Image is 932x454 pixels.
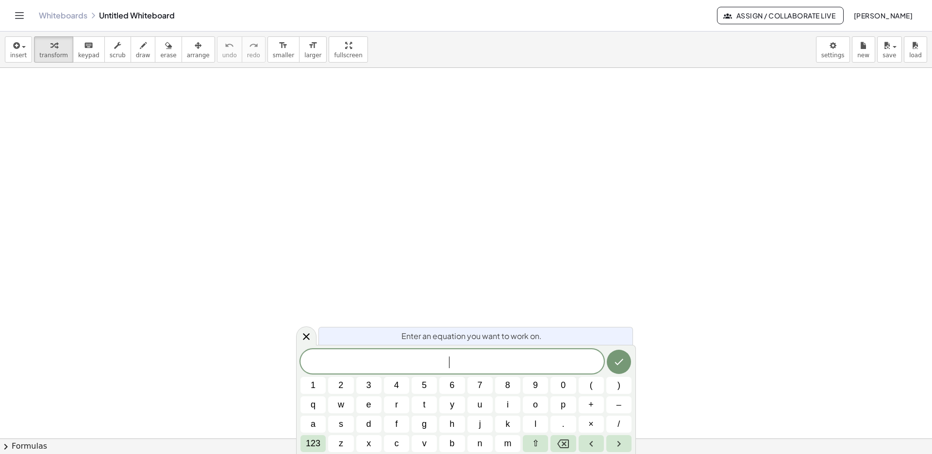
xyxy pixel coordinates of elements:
[422,437,427,450] span: v
[395,398,398,411] span: r
[412,416,437,433] button: g
[300,435,326,452] button: Default keyboard
[422,379,427,392] span: 5
[606,396,632,413] button: Minus
[534,418,536,431] span: l
[467,377,493,394] button: 7
[328,377,353,394] button: 2
[588,418,594,431] span: ×
[356,435,382,452] button: x
[579,416,604,433] button: Times
[616,398,621,411] span: –
[279,40,288,51] i: format_size
[395,418,398,431] span: f
[478,379,483,392] span: 7
[852,36,875,63] button: new
[356,377,382,394] button: 3
[606,435,632,452] button: Right arrow
[366,437,371,450] span: x
[423,398,426,411] span: t
[339,418,343,431] span: s
[155,36,182,63] button: erase
[449,357,455,368] span: ​
[467,396,493,413] button: u
[877,36,902,63] button: save
[857,52,869,59] span: new
[160,52,176,59] span: erase
[550,396,576,413] button: p
[5,36,32,63] button: insert
[136,52,150,59] span: draw
[846,7,920,24] button: [PERSON_NAME]
[187,52,210,59] span: arrange
[579,435,604,452] button: Left arrow
[311,379,316,392] span: 1
[816,36,850,63] button: settings
[579,377,604,394] button: (
[308,40,317,51] i: format_size
[84,40,93,51] i: keyboard
[617,418,620,431] span: /
[39,11,87,20] a: Whiteboards
[34,36,73,63] button: transform
[300,396,326,413] button: q
[247,52,260,59] span: redo
[328,435,353,452] button: z
[579,396,604,413] button: Plus
[267,36,300,63] button: format_sizesmaller
[495,435,520,452] button: m
[366,379,371,392] span: 3
[334,52,362,59] span: fullscreen
[523,435,548,452] button: Shift
[356,396,382,413] button: e
[853,11,913,20] span: [PERSON_NAME]
[412,377,437,394] button: 5
[505,418,510,431] span: k
[328,396,353,413] button: w
[606,377,632,394] button: )
[311,418,316,431] span: a
[550,435,576,452] button: Backspace
[356,416,382,433] button: d
[73,36,105,63] button: keyboardkeypad
[507,398,509,411] span: i
[222,52,237,59] span: undo
[550,416,576,433] button: .
[449,437,454,450] span: b
[504,437,511,450] span: m
[904,36,927,63] button: load
[131,36,156,63] button: draw
[479,418,481,431] span: j
[329,36,367,63] button: fullscreen
[561,398,566,411] span: p
[449,379,454,392] span: 6
[882,52,896,59] span: save
[606,416,632,433] button: Fraction
[422,418,427,431] span: g
[909,52,922,59] span: load
[104,36,131,63] button: scrub
[562,418,565,431] span: .
[339,437,343,450] span: z
[394,379,399,392] span: 4
[182,36,215,63] button: arrange
[412,396,437,413] button: t
[590,379,593,392] span: (
[384,377,409,394] button: 4
[495,377,520,394] button: 8
[249,40,258,51] i: redo
[467,416,493,433] button: j
[300,377,326,394] button: 1
[617,379,620,392] span: )
[10,52,27,59] span: insert
[338,398,344,411] span: w
[328,416,353,433] button: s
[242,36,266,63] button: redoredo
[725,11,835,20] span: Assign / Collaborate Live
[299,36,327,63] button: format_sizelarger
[217,36,242,63] button: undoundo
[110,52,126,59] span: scrub
[478,398,483,411] span: u
[311,398,316,411] span: q
[550,377,576,394] button: 0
